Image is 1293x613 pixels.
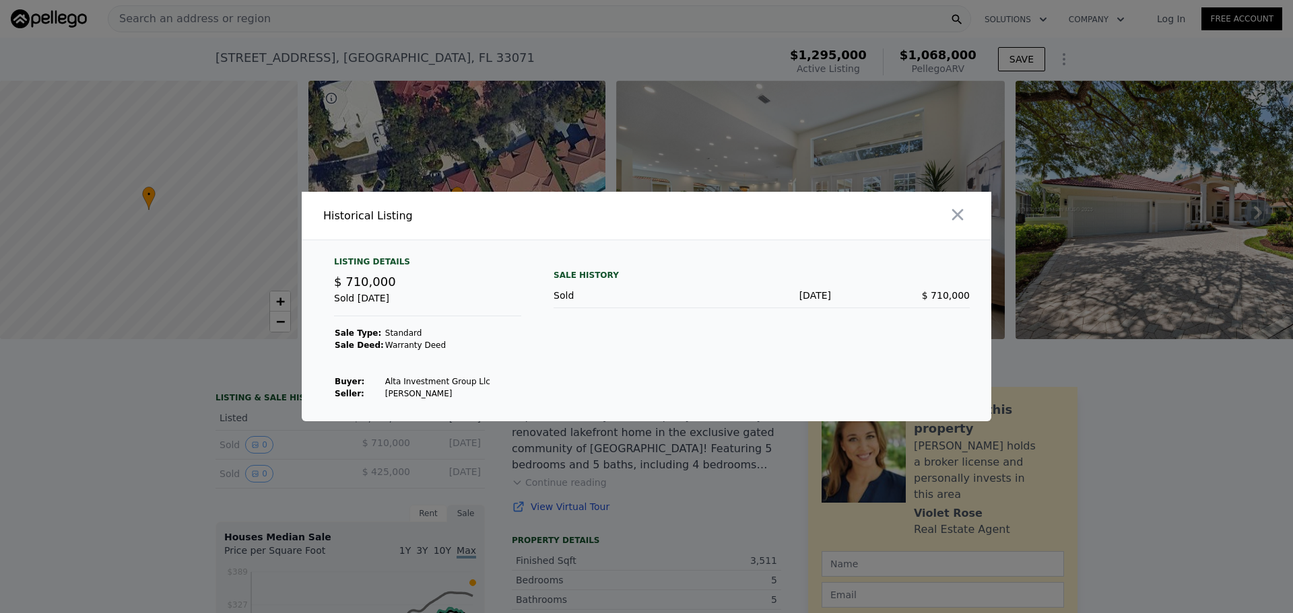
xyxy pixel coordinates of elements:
strong: Buyer : [335,377,364,386]
span: $ 710,000 [334,275,396,289]
strong: Sale Deed: [335,340,384,350]
div: Historical Listing [323,208,641,224]
strong: Seller : [335,389,364,398]
div: Sale History [554,267,970,283]
div: Sold [DATE] [334,291,521,316]
td: Standard [385,327,491,339]
td: Warranty Deed [385,339,491,351]
td: Alta Investment Group Llc [385,375,491,388]
div: Listing Details [334,256,521,273]
div: [DATE] [692,289,831,302]
td: [PERSON_NAME] [385,388,491,400]
strong: Sale Type: [335,328,381,338]
div: Sold [554,289,692,302]
span: $ 710,000 [922,290,970,301]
